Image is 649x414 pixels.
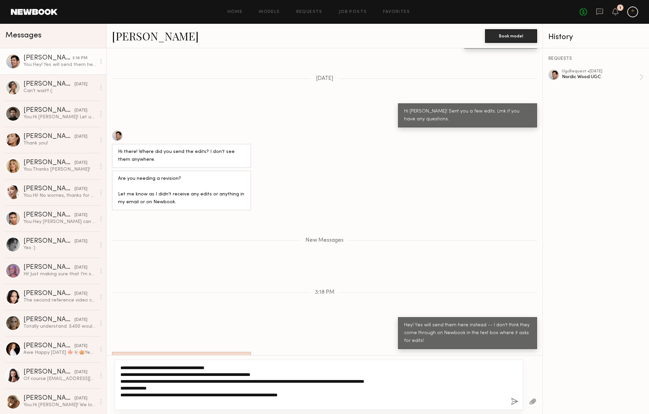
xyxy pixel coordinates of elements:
[118,148,245,164] div: Hi there! Where did you send the edits? I don’t see them anywhere.
[23,81,74,88] div: [PERSON_NAME]
[23,395,74,402] div: [PERSON_NAME]
[23,316,74,323] div: [PERSON_NAME]
[74,238,87,245] div: [DATE]
[74,160,87,166] div: [DATE]
[562,74,639,80] div: Nordic Wood UGC
[74,212,87,219] div: [DATE]
[404,322,531,345] div: Hey! Yes will send them here instead -- I don't think they come through on Newbook in the text bo...
[74,395,87,402] div: [DATE]
[23,238,74,245] div: [PERSON_NAME]
[383,10,410,14] a: Favorites
[23,192,96,199] div: You: Hi! No worries, thanks for getting back to us!
[23,212,74,219] div: [PERSON_NAME]
[23,55,72,62] div: [PERSON_NAME]
[619,6,621,10] div: 1
[23,343,74,349] div: [PERSON_NAME]
[315,290,334,295] span: 3:18 PM
[296,10,322,14] a: Requests
[23,219,96,225] div: You: Hey [PERSON_NAME] can you please respond? We paid you and didn't receive the final asset.
[23,62,96,68] div: You: Hey! Yes will send them here instead -- I don't think they come through on Newbook in the te...
[72,55,87,62] div: 3:18 PM
[118,175,245,206] div: Are you needing a revision? Let me know as I didn’t receive any edits or anything in my email or ...
[23,114,96,120] div: You: Hi [PERSON_NAME]! Let us know if you're interested!
[23,402,96,408] div: You: Hi [PERSON_NAME]! We love your content and wanted to see if you were interested/available to...
[548,33,644,41] div: History
[23,133,74,140] div: [PERSON_NAME]
[23,140,96,146] div: Thank you!
[74,264,87,271] div: [DATE]
[23,245,96,251] div: Yes :)
[23,349,96,356] div: Awe Happy [DATE] 🍁👻🎃Yep that works! Typically for 90 days usage I just do 30% so $150 20% for 60 ...
[112,29,199,43] a: [PERSON_NAME]
[259,10,280,14] a: Models
[548,56,644,61] div: REQUESTS
[74,291,87,297] div: [DATE]
[228,10,243,14] a: Home
[23,297,96,304] div: The second reference video can work at a $300 rate, provided it doesn’t require showing hair wash...
[74,107,87,114] div: [DATE]
[23,376,96,382] div: Of course [EMAIL_ADDRESS][DOMAIN_NAME] I have brown hair. It’s slightly wavy and quite thick.
[23,166,96,173] div: You: Thanks [PERSON_NAME]!
[74,81,87,88] div: [DATE]
[23,271,96,277] div: Hi! Just making sure that I’m sending raw files for you to edit? I don’t do editing or add anythi...
[23,264,74,271] div: [PERSON_NAME]
[23,159,74,166] div: [PERSON_NAME]
[5,32,41,39] span: Messages
[485,33,537,38] a: Book model
[562,69,639,74] div: ugc Request • [DATE]
[23,290,74,297] div: [PERSON_NAME]
[74,317,87,323] div: [DATE]
[562,69,644,85] a: ugcRequest •[DATE]Nordic Wood UGC
[404,108,531,123] div: Hi [PERSON_NAME]! Sent you a few edits. Lmk if you have any questions.
[74,369,87,376] div: [DATE]
[316,76,333,82] span: [DATE]
[74,343,87,349] div: [DATE]
[485,29,537,43] button: Book model
[339,10,367,14] a: Job Posts
[23,107,74,114] div: [PERSON_NAME]
[23,369,74,376] div: [PERSON_NAME]
[305,238,344,243] span: New Messages
[74,186,87,192] div: [DATE]
[74,134,87,140] div: [DATE]
[23,323,96,330] div: Totally understand. $400 would be my lowest for a reel. I’d be willing to drop 30 day paid ad to ...
[23,88,96,94] div: Can’t wait!! (:
[23,186,74,192] div: [PERSON_NAME]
